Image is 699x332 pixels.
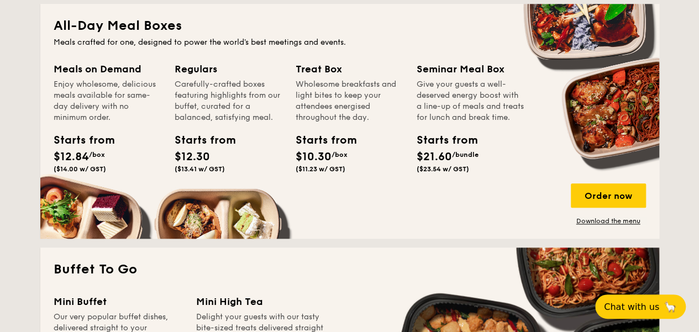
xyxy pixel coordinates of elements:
[296,150,332,164] span: $10.30
[332,151,348,159] span: /box
[417,132,466,149] div: Starts from
[54,294,183,309] div: Mini Buffet
[54,37,646,48] div: Meals crafted for one, designed to power the world's best meetings and events.
[54,132,103,149] div: Starts from
[175,165,225,173] span: ($13.41 w/ GST)
[196,294,325,309] div: Mini High Tea
[54,150,89,164] span: $12.84
[296,61,403,77] div: Treat Box
[417,150,452,164] span: $21.60
[175,132,224,149] div: Starts from
[604,302,659,312] span: Chat with us
[175,79,282,123] div: Carefully-crafted boxes featuring highlights from our buffet, curated for a balanced, satisfying ...
[296,165,345,173] span: ($11.23 w/ GST)
[571,217,646,225] a: Download the menu
[664,301,677,313] span: 🦙
[417,61,524,77] div: Seminar Meal Box
[54,261,646,278] h2: Buffet To Go
[417,79,524,123] div: Give your guests a well-deserved energy boost with a line-up of meals and treats for lunch and br...
[54,165,106,173] span: ($14.00 w/ GST)
[296,132,345,149] div: Starts from
[595,294,686,319] button: Chat with us🦙
[417,165,469,173] span: ($23.54 w/ GST)
[571,183,646,208] div: Order now
[54,17,646,35] h2: All-Day Meal Boxes
[452,151,479,159] span: /bundle
[175,150,210,164] span: $12.30
[175,61,282,77] div: Regulars
[54,61,161,77] div: Meals on Demand
[54,79,161,123] div: Enjoy wholesome, delicious meals available for same-day delivery with no minimum order.
[296,79,403,123] div: Wholesome breakfasts and light bites to keep your attendees energised throughout the day.
[89,151,105,159] span: /box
